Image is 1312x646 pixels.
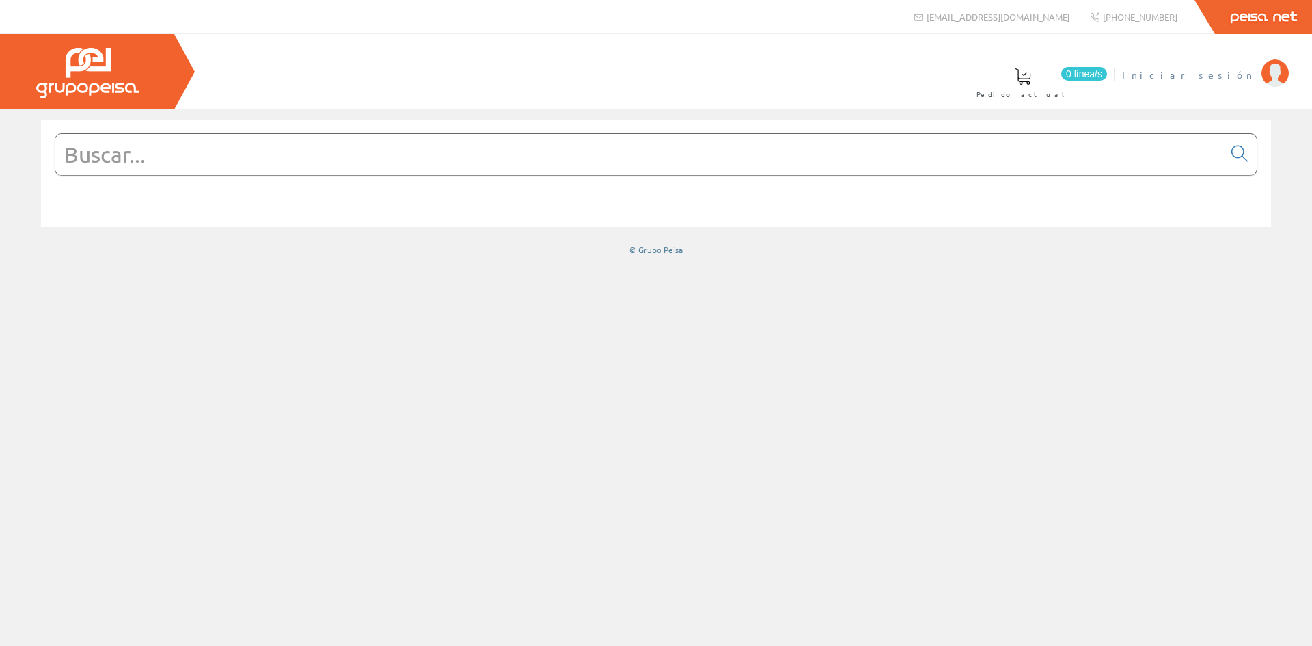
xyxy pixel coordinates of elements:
span: Iniciar sesión [1122,68,1255,81]
input: Buscar... [55,134,1223,175]
span: Pedido actual [976,88,1069,101]
span: 0 línea/s [1061,67,1107,81]
span: [EMAIL_ADDRESS][DOMAIN_NAME] [927,11,1069,23]
img: Grupo Peisa [36,48,139,98]
div: © Grupo Peisa [41,244,1271,256]
a: Iniciar sesión [1122,57,1289,70]
span: [PHONE_NUMBER] [1103,11,1177,23]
